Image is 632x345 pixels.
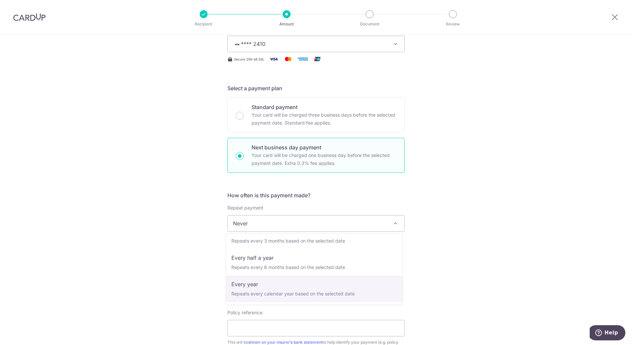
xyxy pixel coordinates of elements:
p: Next business day payment [252,143,396,151]
a: shown on your insurer’s bank statement [248,340,323,345]
label: Repeat payment [227,205,263,211]
span: Never [227,215,405,232]
small: Repeats every 3 months based on the selected date [231,238,345,244]
p: Document [345,21,394,27]
p: Your card will be charged one business day before the selected payment date. Extra 0.3% fee applies. [252,151,396,167]
p: Your card will be charged three business days before the selected payment date. Standard fee appl... [252,111,396,127]
span: Secure 256-bit SSL [234,57,264,62]
p: Every year [231,280,397,288]
img: Mastercard [282,55,295,63]
small: Repeats every calendar year based on the selected date [231,291,355,296]
img: Visa [267,55,280,63]
p: Review [428,21,477,27]
img: CardUp [13,13,46,21]
img: American Express [296,55,309,63]
img: Union Pay [311,55,324,63]
img: VISA [233,42,241,47]
p: Amount [262,21,311,27]
p: Recipient [179,21,228,27]
small: Repeats every 6 months based on the selected date [231,264,345,270]
p: Standard payment [252,103,396,111]
p: Every half a year [231,254,397,262]
h5: How often is this payment made? [227,191,405,199]
span: Never [228,215,404,231]
label: Policy reference [227,309,262,316]
iframe: Opens a widget where you can find more information [590,325,625,342]
h5: Select a payment plan [227,84,405,92]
